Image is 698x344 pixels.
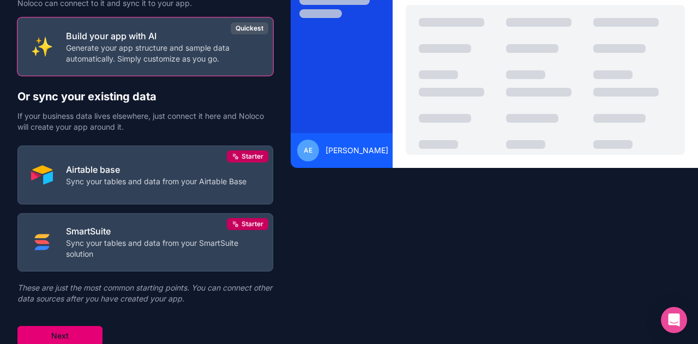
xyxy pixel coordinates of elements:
img: INTERNAL_WITH_AI [31,36,53,58]
p: If your business data lives elsewhere, just connect it here and Noloco will create your app aroun... [17,111,273,132]
h2: Or sync your existing data [17,89,273,104]
button: INTERNAL_WITH_AIBuild your app with AIGenerate your app structure and sample data automatically. ... [17,17,273,76]
p: Airtable base [66,163,246,176]
p: Sync your tables and data from your Airtable Base [66,176,246,187]
p: SmartSuite [66,225,260,238]
p: Generate your app structure and sample data automatically. Simply customize as you go. [66,43,260,64]
div: Quickest [231,22,268,34]
p: These are just the most common starting points. You can connect other data sources after you have... [17,282,273,304]
div: Open Intercom Messenger [661,307,687,333]
button: SMART_SUITESmartSuiteSync your tables and data from your SmartSuite solutionStarter [17,213,273,271]
img: SMART_SUITE [31,231,53,253]
p: Sync your tables and data from your SmartSuite solution [66,238,260,259]
p: Build your app with AI [66,29,260,43]
span: [PERSON_NAME] [326,145,388,156]
span: Starter [242,152,263,161]
span: Starter [242,220,263,228]
button: AIRTABLEAirtable baseSync your tables and data from your Airtable BaseStarter [17,146,273,204]
span: AE [304,146,312,155]
img: AIRTABLE [31,164,53,186]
